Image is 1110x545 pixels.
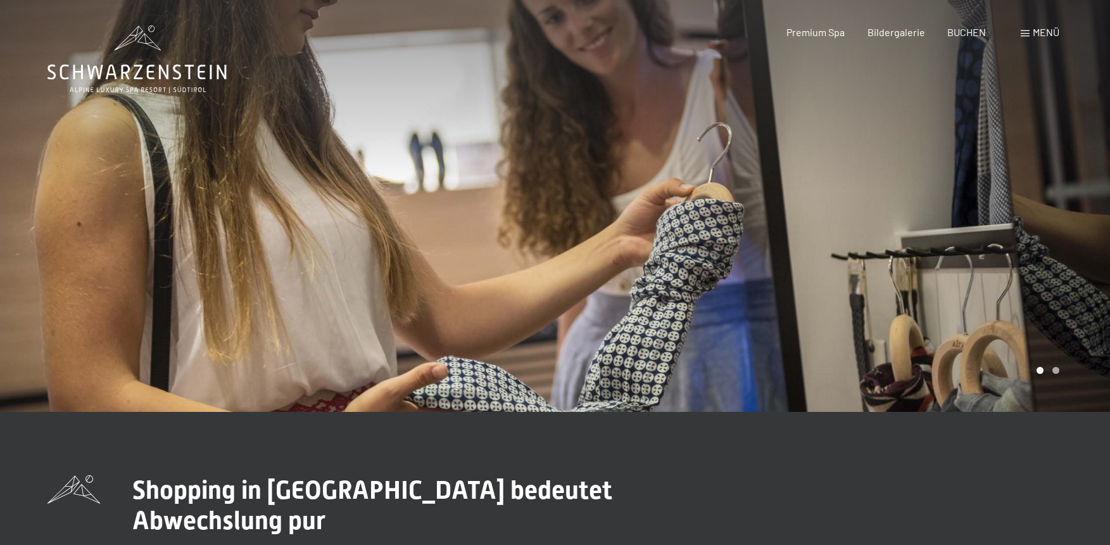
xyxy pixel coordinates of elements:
a: Premium Spa [786,26,845,38]
span: Menü [1033,26,1059,38]
div: Carousel Page 1 (Current Slide) [1037,367,1044,374]
div: Carousel Page 2 [1052,367,1059,374]
a: BUCHEN [947,26,986,38]
div: Carousel Pagination [1032,367,1059,374]
span: Shopping in [GEOGRAPHIC_DATA] bedeutet Abwechslung pur [132,475,612,535]
a: Bildergalerie [867,26,925,38]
